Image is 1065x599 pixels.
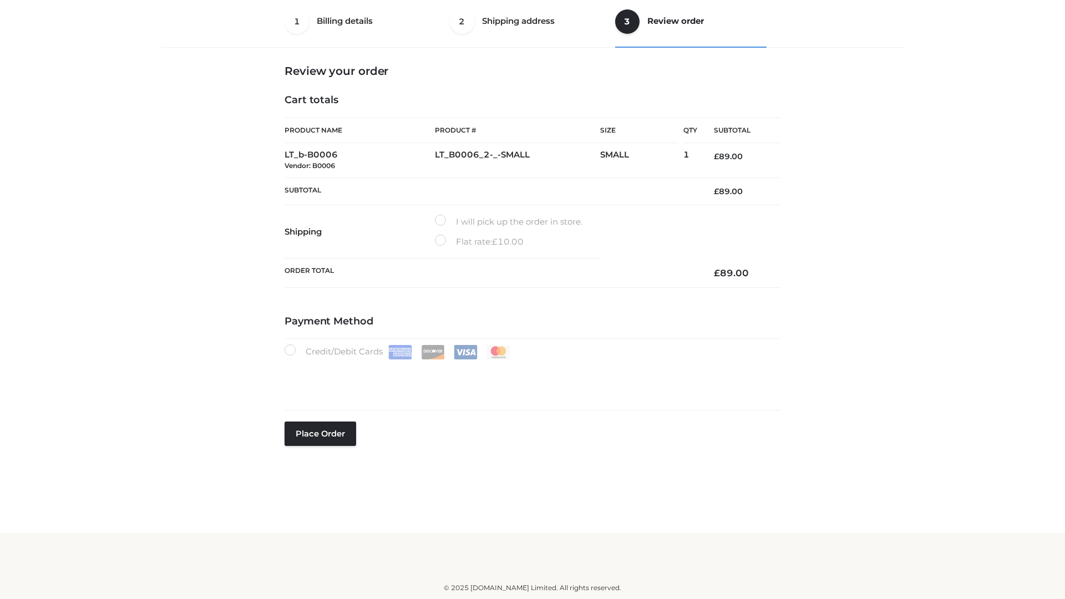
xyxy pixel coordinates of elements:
img: Visa [454,345,478,359]
th: Order Total [285,258,697,288]
h3: Review your order [285,64,780,78]
label: Flat rate: [435,235,524,249]
td: LT_B0006_2-_-SMALL [435,143,600,178]
span: £ [714,267,720,278]
th: Shipping [285,205,435,258]
th: Subtotal [697,118,780,143]
small: Vendor: B0006 [285,161,335,170]
bdi: 89.00 [714,186,743,196]
bdi: 89.00 [714,267,749,278]
td: SMALL [600,143,683,178]
th: Qty [683,118,697,143]
div: © 2025 [DOMAIN_NAME] Limited. All rights reserved. [165,582,900,593]
th: Size [600,118,678,143]
img: Discover [421,345,445,359]
td: 1 [683,143,697,178]
img: Mastercard [486,345,510,359]
th: Product # [435,118,600,143]
th: Subtotal [285,177,697,205]
td: LT_b-B0006 [285,143,435,178]
span: £ [714,186,719,196]
bdi: 10.00 [492,236,524,247]
label: Credit/Debit Cards [285,344,511,359]
span: £ [492,236,498,247]
h4: Payment Method [285,316,780,328]
th: Product Name [285,118,435,143]
h4: Cart totals [285,94,780,106]
img: Amex [388,345,412,359]
span: £ [714,151,719,161]
label: I will pick up the order in store. [435,215,582,229]
iframe: Secure payment input frame [282,357,778,398]
button: Place order [285,422,356,446]
bdi: 89.00 [714,151,743,161]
